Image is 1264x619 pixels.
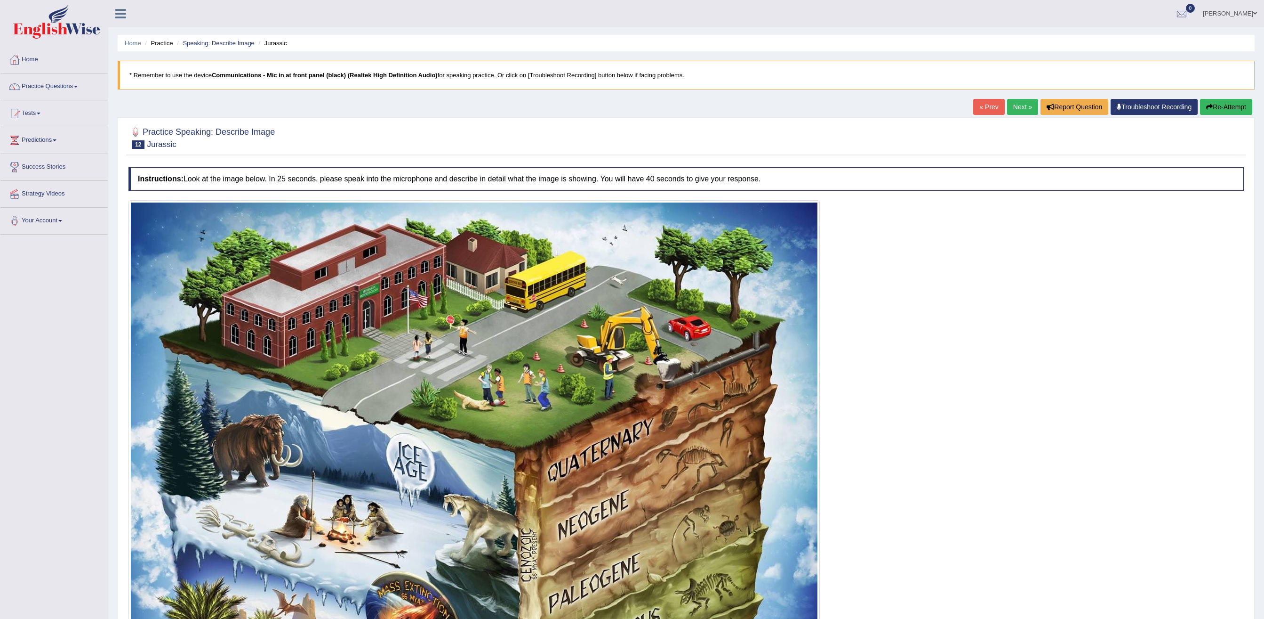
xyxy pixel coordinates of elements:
[1111,99,1198,115] a: Troubleshoot Recording
[0,181,108,204] a: Strategy Videos
[183,40,254,47] a: Speaking: Describe Image
[128,125,275,149] h2: Practice Speaking: Describe Image
[1040,99,1108,115] button: Report Question
[128,167,1244,191] h4: Look at the image below. In 25 seconds, please speak into the microphone and describe in detail w...
[1186,4,1195,13] span: 0
[143,39,173,48] li: Practice
[118,61,1255,90] blockquote: * Remember to use the device for speaking practice. Or click on [Troubleshoot Recording] button b...
[0,100,108,124] a: Tests
[256,39,287,48] li: Jurassic
[1007,99,1038,115] a: Next »
[0,208,108,231] a: Your Account
[973,99,1004,115] a: « Prev
[147,140,176,149] small: Jurassic
[0,73,108,97] a: Practice Questions
[1200,99,1252,115] button: Re-Attempt
[132,140,144,149] span: 12
[212,72,438,79] b: Communications - Mic in at front panel (black) (Realtek High Definition Audio)
[0,127,108,151] a: Predictions
[0,154,108,178] a: Success Stories
[125,40,141,47] a: Home
[0,47,108,70] a: Home
[138,175,184,183] b: Instructions:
